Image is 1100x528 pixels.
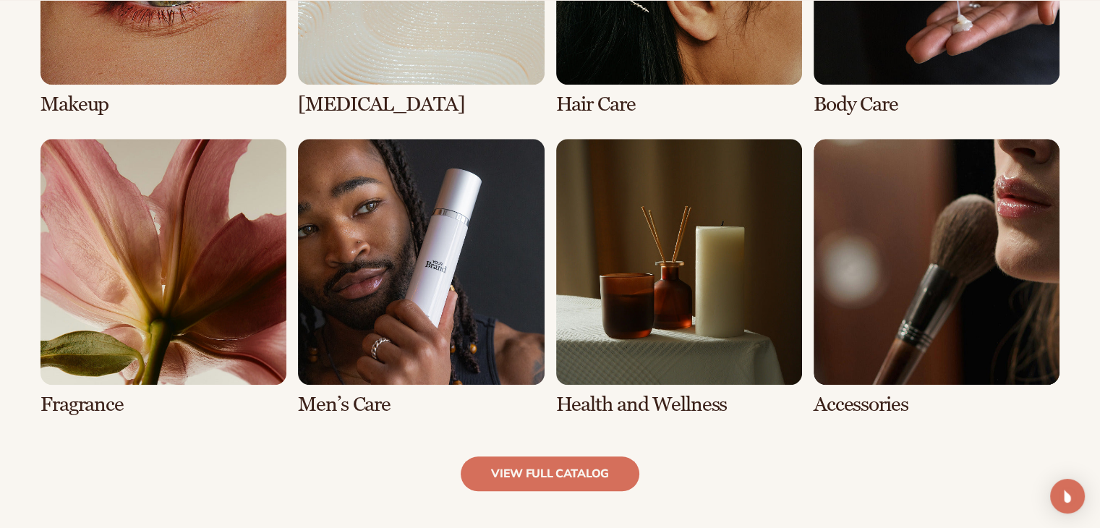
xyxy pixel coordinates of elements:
[1050,479,1085,514] div: Open Intercom Messenger
[461,456,639,491] a: view full catalog
[814,139,1060,416] div: 8 / 8
[40,93,286,116] h3: Makeup
[298,93,544,116] h3: [MEDICAL_DATA]
[556,139,802,416] div: 7 / 8
[814,93,1060,116] h3: Body Care
[556,93,802,116] h3: Hair Care
[40,139,286,416] div: 5 / 8
[298,139,544,416] div: 6 / 8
